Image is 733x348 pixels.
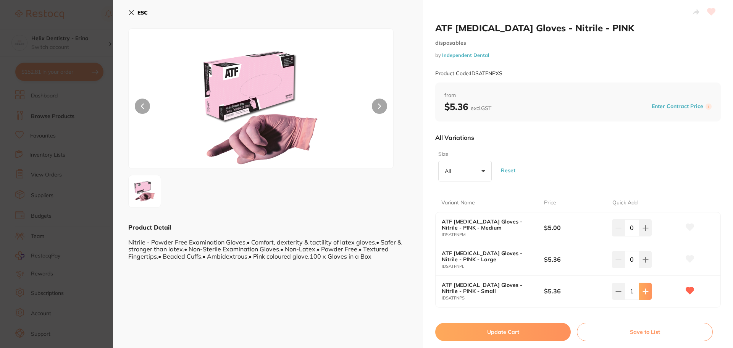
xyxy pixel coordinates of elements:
small: Product Code: IDSATFNPXS [435,70,502,77]
h2: ATF [MEDICAL_DATA] Gloves - Nitrile - PINK [435,22,721,34]
img: MA [131,178,158,205]
label: Size [438,151,489,158]
label: i [706,104,712,110]
p: Price [544,199,556,207]
small: by [435,52,721,58]
p: Quick Add [612,199,638,207]
button: Reset [499,157,518,185]
small: IDSATFNPL [442,264,544,269]
b: ATF [MEDICAL_DATA] Gloves - Nitrile - PINK - Large [442,250,534,262]
b: Product Detail [128,223,171,231]
span: from [444,92,712,99]
div: Nitrile - Powder Free Examination Gloves.• Comfort, dexterity & tactility of latex gloves.• Safer... [128,231,408,260]
span: excl. GST [471,105,491,112]
b: $5.00 [544,223,605,232]
button: Save to List [577,323,713,341]
p: Variant Name [441,199,475,207]
button: ESC [128,6,148,19]
button: Update Cart [435,323,571,341]
p: All [445,168,454,175]
p: All Variations [435,134,474,141]
b: $5.36 [444,101,491,112]
b: $5.36 [544,287,605,295]
button: Enter Contract Price [649,103,706,110]
b: ATF [MEDICAL_DATA] Gloves - Nitrile - PINK - Medium [442,219,534,231]
small: disposables [435,40,721,46]
small: IDSATFNPM [442,232,544,237]
button: All [438,161,492,181]
b: ATF [MEDICAL_DATA] Gloves - Nitrile - PINK - Small [442,282,534,294]
small: IDSATFNPS [442,296,544,301]
img: MA [182,48,341,168]
a: Independent Dental [442,52,489,58]
b: $5.36 [544,255,605,264]
b: ESC [137,9,148,16]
